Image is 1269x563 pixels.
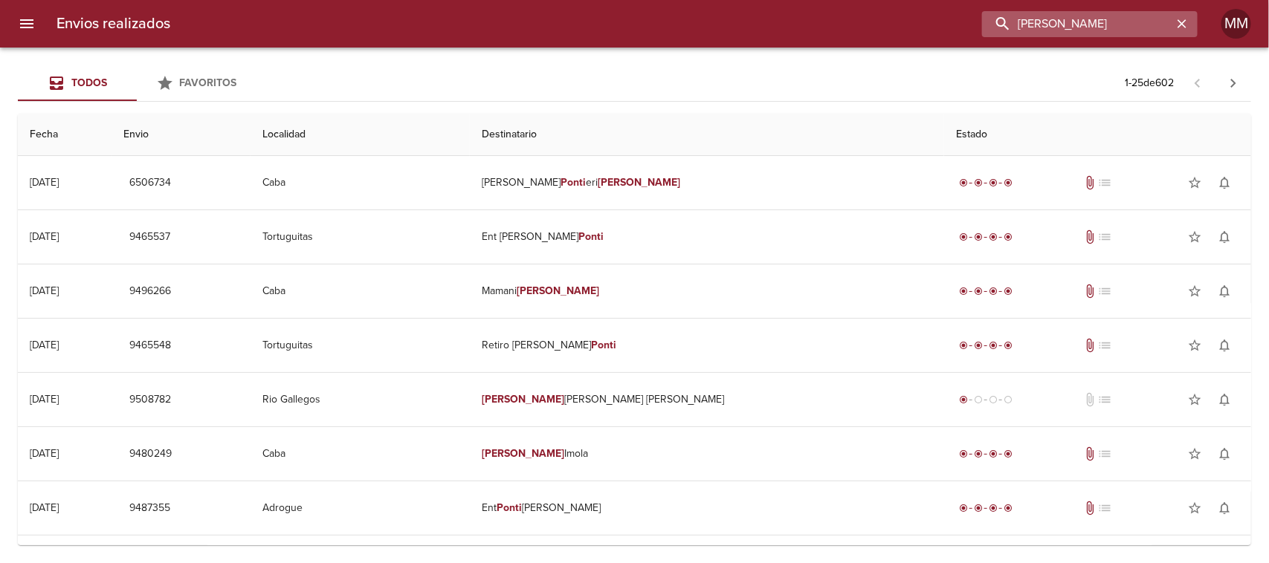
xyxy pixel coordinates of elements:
span: radio_button_checked [974,341,983,350]
p: 1 - 25 de 602 [1125,76,1174,91]
div: Generado [956,392,1015,407]
td: Rio Gallegos [251,373,470,426]
span: radio_button_checked [989,449,998,458]
button: Agregar a favoritos [1180,493,1210,523]
button: Activar notificaciones [1210,385,1239,414]
button: 9480249 [123,440,178,468]
span: star_border [1187,284,1202,299]
span: radio_button_checked [989,504,998,512]
td: Caba [251,427,470,481]
span: notifications_none [1217,338,1232,353]
span: radio_button_unchecked [974,395,983,404]
span: 9487355 [129,499,170,518]
span: Tiene documentos adjuntos [1083,175,1098,190]
span: Tiene documentos adjuntos [1083,230,1098,244]
button: Agregar a favoritos [1180,168,1210,198]
span: radio_button_checked [989,178,998,187]
span: notifications_none [1217,175,1232,190]
span: 9480249 [129,445,172,463]
button: Activar notificaciones [1210,331,1239,360]
em: Ponti [578,230,604,243]
button: Activar notificaciones [1210,168,1239,198]
span: notifications_none [1217,230,1232,244]
span: star_border [1187,392,1202,407]
td: Mamani [470,264,944,318]
td: Retiro [PERSON_NAME] [470,319,944,372]
td: Adrogue [251,481,470,535]
div: Entregado [956,338,1015,353]
button: Agregar a favoritos [1180,222,1210,252]
button: 9465537 [123,224,176,251]
span: radio_button_unchecked [1004,395,1013,404]
td: [PERSON_NAME] [PERSON_NAME] [470,373,944,426]
span: notifications_none [1217,284,1232,299]
td: Tortuguitas [251,319,470,372]
span: notifications_none [1217,446,1232,461]
td: Caba [251,264,470,318]
span: star_border [1187,446,1202,461]
th: Fecha [18,114,112,156]
span: No tiene pedido asociado [1098,446,1113,461]
th: Destinatario [470,114,944,156]
em: [PERSON_NAME] [598,176,680,189]
button: Activar notificaciones [1210,439,1239,469]
div: Entregado [956,284,1015,299]
span: radio_button_checked [1004,341,1013,350]
span: star_border [1187,501,1202,515]
th: Localidad [251,114,470,156]
div: Tabs Envios [18,65,256,101]
div: [DATE] [30,176,59,189]
div: [DATE] [30,501,59,514]
em: Ponti [561,176,586,189]
span: No tiene pedido asociado [1098,284,1113,299]
span: radio_button_checked [959,232,968,241]
button: 6506734 [123,169,177,197]
span: radio_button_checked [1004,449,1013,458]
th: Envio [112,114,251,156]
span: radio_button_checked [959,178,968,187]
span: No tiene pedido asociado [1098,501,1113,515]
th: Estado [944,114,1251,156]
span: No tiene pedido asociado [1098,392,1113,407]
span: radio_button_checked [974,287,983,296]
span: radio_button_checked [974,178,983,187]
div: [DATE] [30,230,59,243]
h6: Envios realizados [56,12,170,36]
td: Caba [251,156,470,209]
span: radio_button_checked [959,287,968,296]
span: radio_button_checked [959,341,968,350]
button: Activar notificaciones [1210,276,1239,306]
button: Agregar a favoritos [1180,331,1210,360]
span: radio_button_checked [1004,178,1013,187]
div: Abrir información de usuario [1221,9,1251,39]
span: radio_button_checked [974,504,983,512]
span: radio_button_checked [989,341,998,350]
span: radio_button_checked [959,395,968,404]
span: radio_button_checked [974,449,983,458]
em: Ponti [497,501,522,514]
span: star_border [1187,338,1202,353]
span: notifications_none [1217,501,1232,515]
span: notifications_none [1217,392,1232,407]
button: Agregar a favoritos [1180,385,1210,414]
div: Entregado [956,446,1015,461]
span: No tiene pedido asociado [1098,338,1113,353]
div: Entregado [956,230,1015,244]
span: Favoritos [180,77,237,89]
div: [DATE] [30,447,59,460]
span: Todos [71,77,107,89]
span: Pagina anterior [1180,75,1215,90]
span: Tiene documentos adjuntos [1083,501,1098,515]
span: radio_button_checked [1004,504,1013,512]
span: Tiene documentos adjuntos [1083,284,1098,299]
div: Entregado [956,501,1015,515]
span: star_border [1187,175,1202,190]
span: radio_button_checked [959,449,968,458]
td: Imola [470,427,944,481]
div: Entregado [956,175,1015,190]
span: 9465537 [129,228,170,247]
button: 9508782 [123,386,177,414]
button: 9487355 [123,495,176,522]
em: [PERSON_NAME] [482,393,564,406]
span: radio_button_unchecked [989,395,998,404]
